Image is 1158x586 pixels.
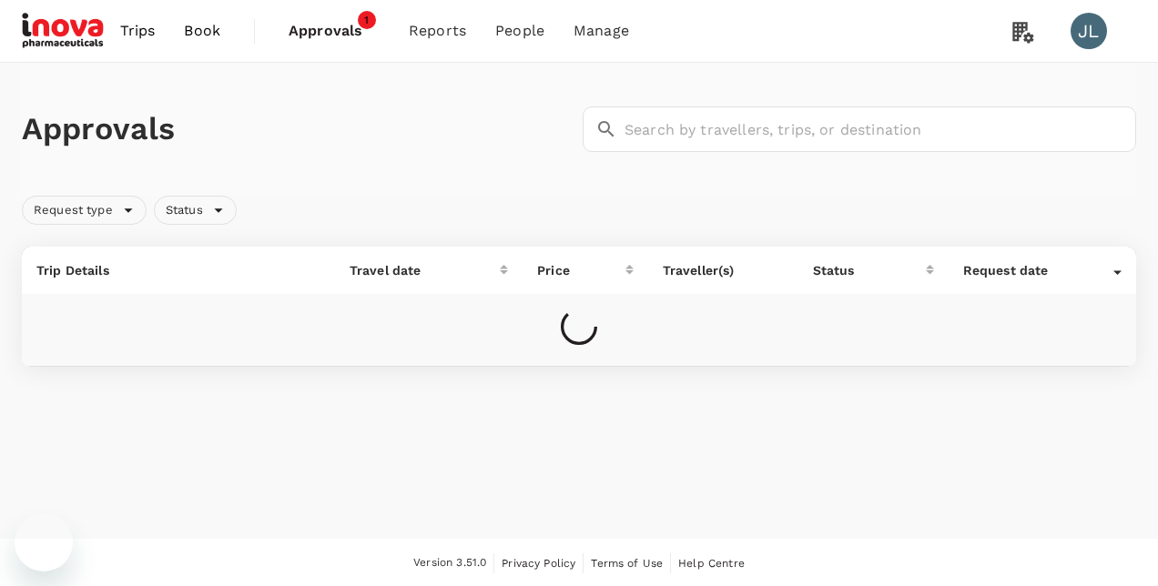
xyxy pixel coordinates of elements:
[502,557,575,570] span: Privacy Policy
[574,20,629,42] span: Manage
[22,110,575,148] h1: Approvals
[36,261,320,279] p: Trip Details
[155,202,214,219] span: Status
[289,20,380,42] span: Approvals
[154,196,237,225] div: Status
[537,261,625,279] div: Price
[678,553,745,573] a: Help Centre
[184,20,220,42] span: Book
[591,557,663,570] span: Terms of Use
[22,11,106,51] img: iNova Pharmaceuticals
[625,106,1136,152] input: Search by travellers, trips, or destination
[350,261,500,279] div: Travel date
[15,513,73,571] iframe: Button to launch messaging window
[413,554,486,572] span: Version 3.51.0
[963,261,1113,279] div: Request date
[678,557,745,570] span: Help Centre
[495,20,544,42] span: People
[591,553,663,573] a: Terms of Use
[120,20,156,42] span: Trips
[502,553,575,573] a: Privacy Policy
[1071,13,1107,49] div: JL
[409,20,466,42] span: Reports
[358,11,376,29] span: 1
[813,261,926,279] div: Status
[22,196,147,225] div: Request type
[23,202,124,219] span: Request type
[663,261,784,279] p: Traveller(s)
